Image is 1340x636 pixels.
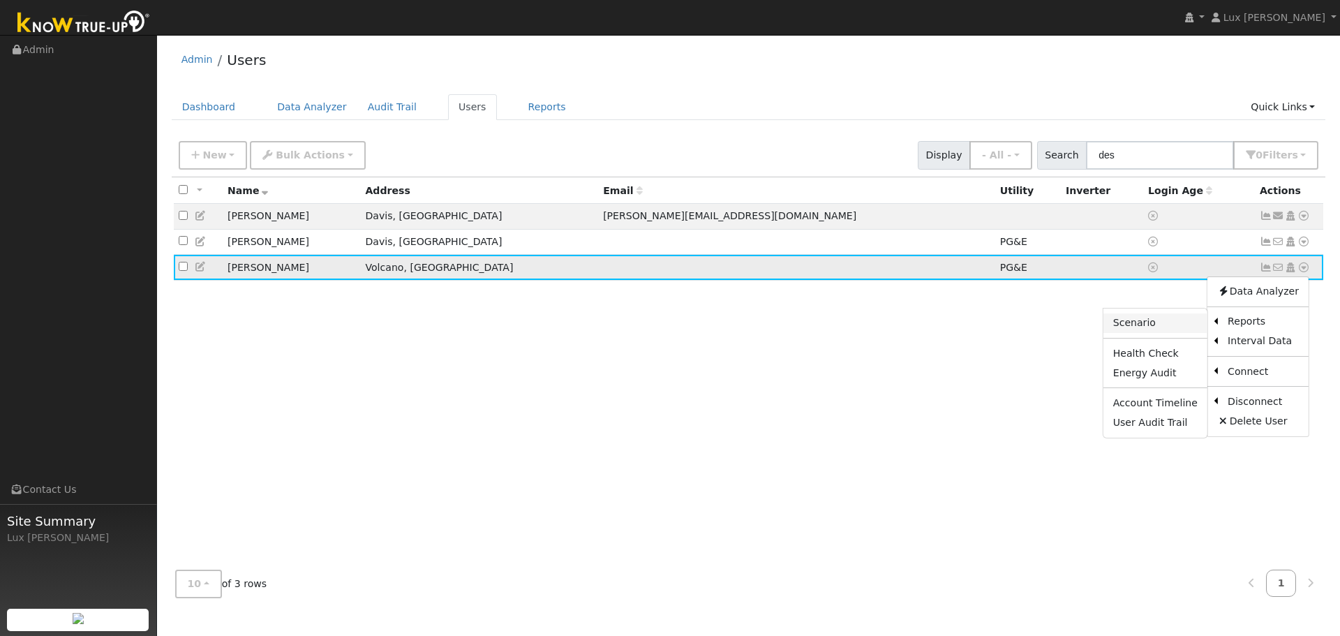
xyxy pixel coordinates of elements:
a: Login As [1284,262,1297,273]
a: Interval Data [1218,332,1309,351]
a: No login access [1148,210,1161,221]
div: Actions [1260,184,1318,198]
div: Address [365,184,593,198]
td: [PERSON_NAME] [223,255,361,281]
button: 0Filters [1233,141,1318,170]
span: Name [228,185,269,196]
a: Quick Links [1240,94,1325,120]
button: Bulk Actions [250,141,365,170]
span: Display [918,141,970,170]
a: Login As [1284,236,1297,247]
span: of 3 rows [175,570,267,598]
a: Account Timeline Report [1103,393,1207,413]
span: s [1292,149,1297,161]
a: roxana@art-nerd.me [1272,209,1285,223]
a: Not connected [1260,210,1272,221]
td: Volcano, [GEOGRAPHIC_DATA] [360,255,598,281]
a: Audit Trail [357,94,427,120]
a: Admin [181,54,213,65]
span: PG&E [1000,262,1027,273]
div: Lux [PERSON_NAME] [7,531,149,545]
img: retrieve [73,613,84,624]
a: Connect [1218,362,1309,381]
a: Login As [1284,210,1297,221]
a: Energy Audit Report [1103,363,1207,383]
span: PG&E [1000,236,1027,247]
a: Reports [1218,312,1309,332]
span: Lux [PERSON_NAME] [1223,12,1325,23]
i: No email address [1272,262,1285,272]
a: Show Graph [1260,236,1272,247]
a: Health Check Report [1103,343,1207,363]
a: Show Graph [1260,262,1272,273]
span: Bulk Actions [276,149,345,161]
a: Edit User [195,210,207,221]
a: Data Analyzer [1207,282,1309,302]
td: [PERSON_NAME] [223,204,361,230]
button: 10 [175,570,222,598]
div: Inverter [1066,184,1138,198]
span: Email [603,185,642,196]
span: Days since last login [1148,185,1212,196]
i: No email address [1272,237,1285,246]
a: Reports [518,94,576,120]
a: Disconnect [1218,392,1309,411]
a: Other actions [1297,209,1310,223]
a: Edit User [195,236,207,247]
a: Delete User [1207,411,1309,431]
a: Dashboard [172,94,246,120]
td: [PERSON_NAME] [223,229,361,255]
img: Know True-Up [10,8,157,39]
a: No login access [1148,236,1161,247]
button: - All - [969,141,1032,170]
span: Site Summary [7,512,149,531]
a: Other actions [1297,260,1310,275]
a: No login access [1148,262,1161,273]
a: Users [448,94,497,120]
a: User Audit Trail [1103,413,1207,432]
a: Users [227,52,266,68]
a: Data Analyzer [267,94,357,120]
td: Davis, [GEOGRAPHIC_DATA] [360,204,598,230]
span: 10 [188,578,202,589]
a: Scenario Report [1103,313,1207,333]
span: Search [1037,141,1087,170]
div: Utility [1000,184,1056,198]
span: New [202,149,226,161]
input: Search [1086,141,1234,170]
a: Edit User [195,261,207,272]
a: Other actions [1297,235,1310,249]
td: Davis, [GEOGRAPHIC_DATA] [360,229,598,255]
span: [PERSON_NAME][EMAIL_ADDRESS][DOMAIN_NAME] [603,210,856,221]
span: Filter [1263,149,1298,161]
button: New [179,141,248,170]
a: 1 [1266,570,1297,597]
